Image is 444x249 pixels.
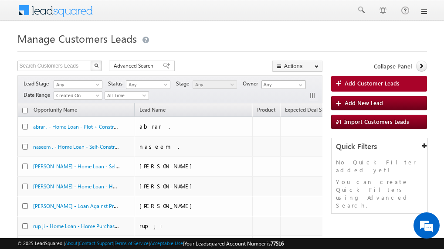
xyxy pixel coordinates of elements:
a: About [65,240,78,246]
a: Acceptable Use [150,240,183,246]
span: Any [126,81,168,89]
span: Stage [176,80,193,88]
a: Terms of Service [115,240,149,246]
span: Add New Lead [345,99,383,106]
span: Advanced Search [114,62,156,70]
a: abrar . - Home Loan - Plot + Construction [33,123,129,130]
span: Expected Deal Size [285,106,329,113]
a: Any [54,80,102,89]
span: Import Customers Leads [344,118,409,125]
span: Lead Name [135,105,170,116]
p: You can create Quick Filters using Advanced Search. [336,178,423,209]
span: Manage Customers Leads [17,31,137,45]
span: abrar . [139,123,170,130]
span: [PERSON_NAME] [139,202,197,209]
a: [PERSON_NAME] - Loan Against Property - Loan Against Property [33,202,184,209]
span: Owner [243,80,261,88]
span: rup ji [139,222,165,229]
a: Created On [54,91,102,100]
span: [PERSON_NAME] [139,162,197,170]
a: Add Customer Leads [331,76,427,92]
span: Product [257,106,275,113]
a: Opportunity Name [29,105,81,116]
span: Created On [54,92,99,99]
span: naseem . [139,143,179,150]
span: Any [54,81,99,89]
input: Check all records [22,108,28,113]
p: No Quick Filter added yet! [336,158,423,174]
a: rup ji - Home Loan - Home Purchase New [33,222,129,229]
span: Add Customer Leads [345,79,400,87]
a: [PERSON_NAME] - Home Loan - Home Purchase New [33,182,157,190]
a: Contact Support [79,240,113,246]
span: Your Leadsquared Account Number is [184,240,284,247]
a: naseem . - Home Loan - Self-Construction [33,143,129,150]
span: [PERSON_NAME] [139,182,197,190]
span: Lead Stage [24,80,52,88]
a: All Time [105,91,149,100]
span: Collapse Panel [374,62,412,70]
img: Search [94,63,98,68]
a: [PERSON_NAME] - Home Loan - Self-Construction [33,162,149,170]
span: All Time [105,92,146,99]
a: Any [126,80,170,89]
span: Status [108,80,126,88]
span: © 2025 LeadSquared | | | | | [17,239,284,248]
span: Any [193,81,234,89]
span: 77516 [271,240,284,247]
button: Actions [272,61,322,72]
input: Type to Search [261,80,306,89]
a: Show All Items [294,81,305,89]
a: Any [193,80,237,89]
div: Quick Filters [332,138,427,155]
span: Opportunity Name [34,106,77,113]
a: Expected Deal Size [281,105,333,116]
span: Date Range [24,91,54,99]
